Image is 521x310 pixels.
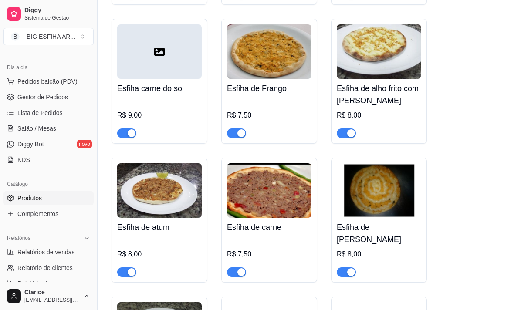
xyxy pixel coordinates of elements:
img: product-image [337,163,421,218]
div: Catálogo [3,177,94,191]
div: Dia a dia [3,61,94,74]
h4: Esfiha de Frango [227,82,311,94]
span: KDS [17,155,30,164]
span: Complementos [17,209,58,218]
a: Gestor de Pedidos [3,90,94,104]
h4: Esfiha de [PERSON_NAME] [337,221,421,246]
span: Relatórios de vendas [17,248,75,256]
span: Sistema de Gestão [24,14,90,21]
div: BIG ESFIHA AR ... [27,32,75,41]
span: Diggy Bot [17,140,44,148]
span: B [11,32,20,41]
a: Salão / Mesas [3,121,94,135]
h4: Esfiha de carne [227,221,311,233]
span: Relatório de clientes [17,263,73,272]
span: Produtos [17,194,42,202]
span: [EMAIL_ADDRESS][DOMAIN_NAME] [24,297,80,303]
a: KDS [3,153,94,167]
a: DiggySistema de Gestão [3,3,94,24]
span: Relatórios [7,235,30,242]
img: product-image [337,24,421,79]
span: Lista de Pedidos [17,108,63,117]
h4: Esfiha carne do sol [117,82,202,94]
span: Salão / Mesas [17,124,56,133]
button: Select a team [3,28,94,45]
h4: Esfiha de atum [117,221,202,233]
div: R$ 8,00 [337,110,421,121]
a: Relatório de mesas [3,276,94,290]
a: Relatórios de vendas [3,245,94,259]
button: Clarice[EMAIL_ADDRESS][DOMAIN_NAME] [3,286,94,307]
a: Complementos [3,207,94,221]
button: Pedidos balcão (PDV) [3,74,94,88]
img: product-image [227,163,311,218]
a: Relatório de clientes [3,261,94,275]
div: R$ 7,50 [227,110,311,121]
a: Produtos [3,191,94,205]
span: Gestor de Pedidos [17,93,68,101]
div: R$ 7,50 [227,249,311,259]
h4: Esfiha de alho frito com [PERSON_NAME] [337,82,421,107]
div: R$ 9,00 [117,110,202,121]
span: Relatório de mesas [17,279,70,288]
span: Diggy [24,7,90,14]
span: Clarice [24,289,80,297]
a: Diggy Botnovo [3,137,94,151]
img: product-image [227,24,311,79]
span: Pedidos balcão (PDV) [17,77,78,86]
div: R$ 8,00 [337,249,421,259]
a: Lista de Pedidos [3,106,94,120]
div: R$ 8,00 [117,249,202,259]
img: product-image [117,163,202,218]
